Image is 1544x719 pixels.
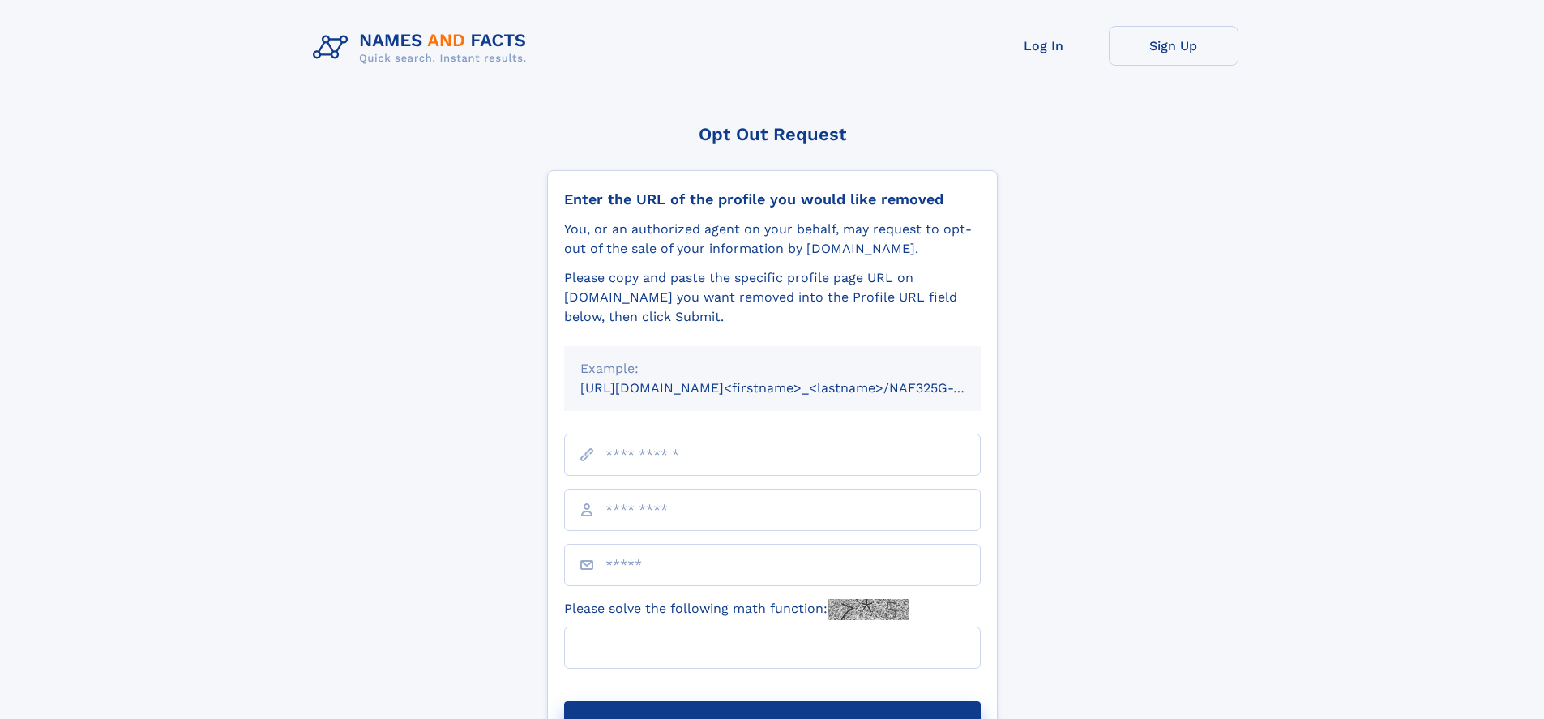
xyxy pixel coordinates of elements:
[1109,26,1238,66] a: Sign Up
[979,26,1109,66] a: Log In
[564,268,981,327] div: Please copy and paste the specific profile page URL on [DOMAIN_NAME] you want removed into the Pr...
[564,190,981,208] div: Enter the URL of the profile you would like removed
[547,124,998,144] div: Opt Out Request
[564,599,909,620] label: Please solve the following math function:
[564,220,981,259] div: You, or an authorized agent on your behalf, may request to opt-out of the sale of your informatio...
[580,380,1012,396] small: [URL][DOMAIN_NAME]<firstname>_<lastname>/NAF325G-xxxxxxxx
[306,26,540,70] img: Logo Names and Facts
[580,359,964,379] div: Example:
